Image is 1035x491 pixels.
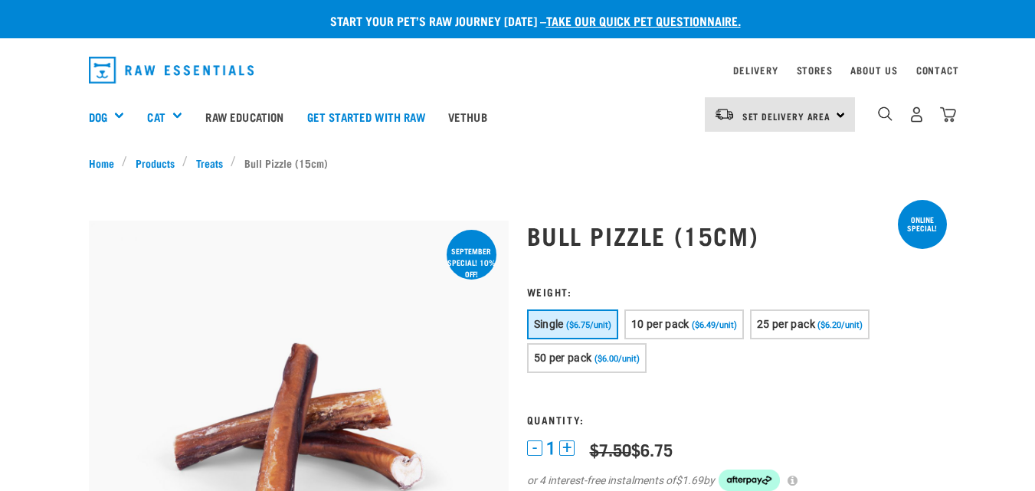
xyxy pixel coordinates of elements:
[77,51,959,90] nav: dropdown navigation
[527,414,947,425] h3: Quantity:
[850,67,897,73] a: About Us
[742,113,831,119] span: Set Delivery Area
[147,108,165,126] a: Cat
[817,320,863,330] span: ($6.20/unit)
[546,17,741,24] a: take our quick pet questionnaire.
[750,309,870,339] button: 25 per pack ($6.20/unit)
[527,221,947,249] h1: Bull Pizzle (15cm)
[714,107,735,121] img: van-moving.png
[590,444,631,453] strike: $7.50
[127,155,182,171] a: Products
[733,67,778,73] a: Delivery
[631,318,689,330] span: 10 per pack
[757,318,815,330] span: 25 per pack
[559,440,575,456] button: +
[534,318,564,330] span: Single
[437,86,499,147] a: Vethub
[188,155,231,171] a: Treats
[527,309,618,339] button: Single ($6.75/unit)
[909,106,925,123] img: user.png
[89,155,123,171] a: Home
[527,470,947,491] div: or 4 interest-free instalments of by
[566,320,611,330] span: ($6.75/unit)
[89,57,254,83] img: Raw Essentials Logo
[916,67,959,73] a: Contact
[89,155,947,171] nav: breadcrumbs
[719,470,780,491] img: Afterpay
[940,106,956,123] img: home-icon@2x.png
[546,440,555,457] span: 1
[89,108,107,126] a: Dog
[527,286,947,297] h3: Weight:
[624,309,744,339] button: 10 per pack ($6.49/unit)
[527,440,542,456] button: -
[527,343,647,373] button: 50 per pack ($6.00/unit)
[590,440,673,459] div: $6.75
[296,86,437,147] a: Get started with Raw
[676,473,703,489] span: $1.69
[692,320,737,330] span: ($6.49/unit)
[194,86,295,147] a: Raw Education
[534,352,592,364] span: 50 per pack
[878,106,893,121] img: home-icon-1@2x.png
[594,354,640,364] span: ($6.00/unit)
[797,67,833,73] a: Stores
